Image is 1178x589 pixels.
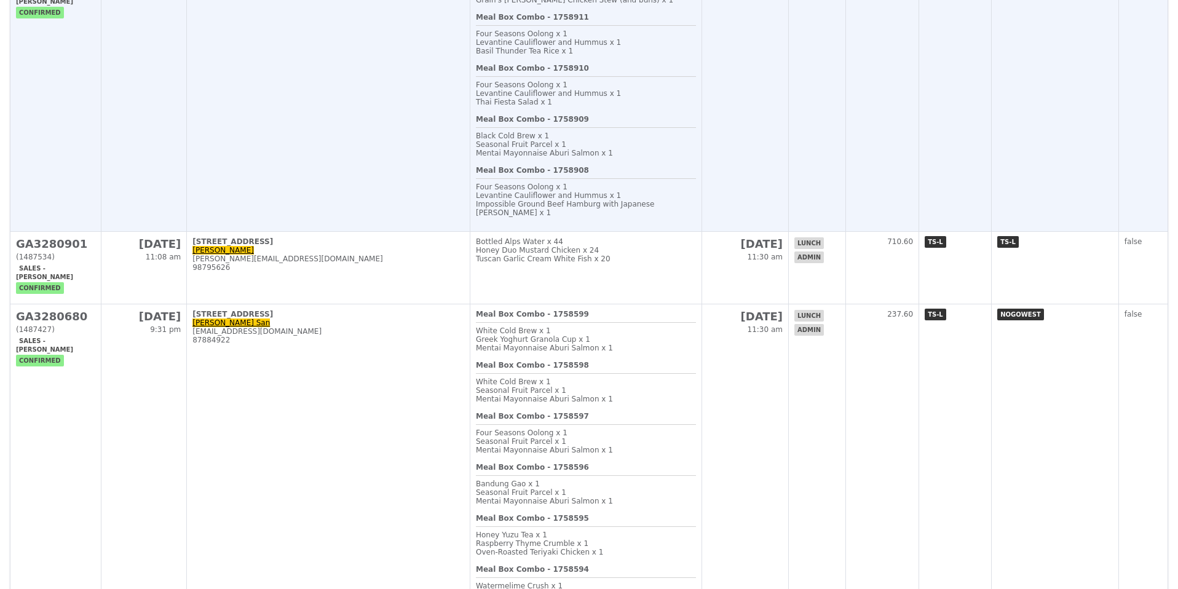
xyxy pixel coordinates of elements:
[476,132,549,140] span: Black Cold Brew x 1
[476,395,613,403] span: Mentai Mayonnaise Aburi Salmon x 1
[16,237,95,250] h2: GA3280901
[476,115,589,124] b: Meal Box Combo - 1758909
[192,310,464,318] div: [STREET_ADDRESS]
[16,253,95,261] div: (1487534)
[476,412,589,421] b: Meal Box Combo - 1758597
[476,437,566,446] span: Seasonal Fruit Parcel x 1
[16,263,76,283] span: Sales - [PERSON_NAME]
[107,237,181,250] h2: [DATE]
[476,246,696,255] div: Honey Duo Mustard Chicken x 24
[794,251,824,263] span: admin
[476,81,567,89] span: Four Seasons Oolong x 1
[476,497,613,505] span: Mentai Mayonnaise Aburi Salmon x 1
[192,336,464,344] div: 87884922
[476,488,566,497] span: Seasonal Fruit Parcel x 1
[1125,237,1142,246] span: false
[16,310,95,323] h2: GA3280680
[192,255,464,263] div: [PERSON_NAME][EMAIL_ADDRESS][DOMAIN_NAME]
[476,255,696,263] div: Tuscan Garlic Cream White Fish x 20
[887,237,913,246] span: 710.60
[476,13,589,22] b: Meal Box Combo - 1758911
[476,166,589,175] b: Meal Box Combo - 1758908
[146,253,181,261] span: 11:08 am
[748,253,783,261] span: 11:30 am
[476,480,540,488] span: Bandung Gao x 1
[192,237,464,246] div: [STREET_ADDRESS]
[476,378,551,386] span: White Cold Brew x 1
[192,246,254,255] a: [PERSON_NAME]
[476,140,566,149] span: Seasonal Fruit Parcel x 1
[476,310,589,318] b: Meal Box Combo - 1758599
[476,335,590,344] span: Greek Yoghurt Granola Cup x 1
[997,309,1043,320] span: NOGOWEST
[476,64,589,73] b: Meal Box Combo - 1758910
[997,236,1019,248] span: TS-L
[794,324,824,336] span: admin
[476,149,613,157] span: Mentai Mayonnaise Aburi Salmon x 1
[476,200,654,217] span: Impossible Ground Beef Hamburg with Japanese [PERSON_NAME] x 1
[476,98,552,106] span: Thai Fiesta Salad x 1
[192,318,270,327] a: [PERSON_NAME] San
[476,344,613,352] span: Mentai Mayonnaise Aburi Salmon x 1
[476,429,567,437] span: Four Seasons Oolong x 1
[476,89,621,98] span: Levantine Cauliflower and Hummus x 1
[476,183,567,191] span: Four Seasons Oolong x 1
[192,327,464,336] div: [EMAIL_ADDRESS][DOMAIN_NAME]
[476,30,567,38] span: Four Seasons Oolong x 1
[925,236,946,248] span: TS-L
[476,191,621,200] span: Levantine Cauliflower and Hummus x 1
[476,386,566,395] span: Seasonal Fruit Parcel x 1
[476,548,603,556] span: Oven‑Roasted Teriyaki Chicken x 1
[476,539,588,548] span: Raspberry Thyme Crumble x 1
[748,325,783,334] span: 11:30 am
[476,463,589,472] b: Meal Box Combo - 1758596
[16,355,64,366] span: confirmed
[794,310,824,322] span: lunch
[476,514,589,523] b: Meal Box Combo - 1758595
[476,565,589,574] b: Meal Box Combo - 1758594
[476,446,613,454] span: Mentai Mayonnaise Aburi Salmon x 1
[476,38,621,47] span: Levantine Cauliflower and Hummus x 1
[794,237,824,249] span: lunch
[476,326,551,335] span: White Cold Brew x 1
[925,309,946,320] span: TS-L
[708,237,783,250] h2: [DATE]
[476,361,589,370] b: Meal Box Combo - 1758598
[16,282,64,294] span: confirmed
[16,325,95,334] div: (1487427)
[1125,310,1142,318] span: false
[476,237,696,246] div: Bottled Alps Water x 44
[16,335,76,355] span: Sales - [PERSON_NAME]
[107,310,181,323] h2: [DATE]
[192,263,464,272] div: 98795626
[150,325,181,334] span: 9:31 pm
[476,531,547,539] span: Honey Yuzu Tea x 1
[708,310,783,323] h2: [DATE]
[887,310,913,318] span: 237.60
[476,47,573,55] span: Basil Thunder Tea Rice x 1
[16,7,64,18] span: confirmed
